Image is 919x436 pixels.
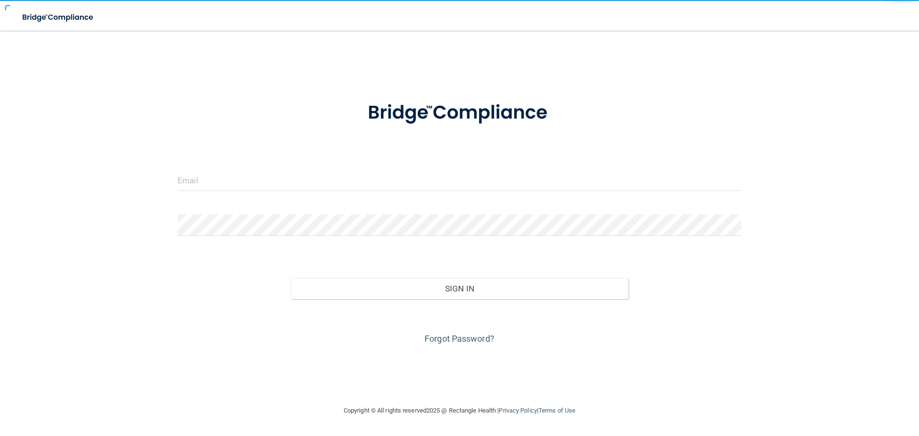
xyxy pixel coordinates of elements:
input: Email [178,169,741,191]
button: Sign In [291,278,629,299]
a: Forgot Password? [425,334,494,344]
a: Privacy Policy [499,407,537,414]
img: bridge_compliance_login_screen.278c3ca4.svg [14,8,102,27]
a: Terms of Use [538,407,575,414]
div: Copyright © All rights reserved 2025 @ Rectangle Health | | [285,395,634,426]
img: bridge_compliance_login_screen.278c3ca4.svg [348,88,571,138]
